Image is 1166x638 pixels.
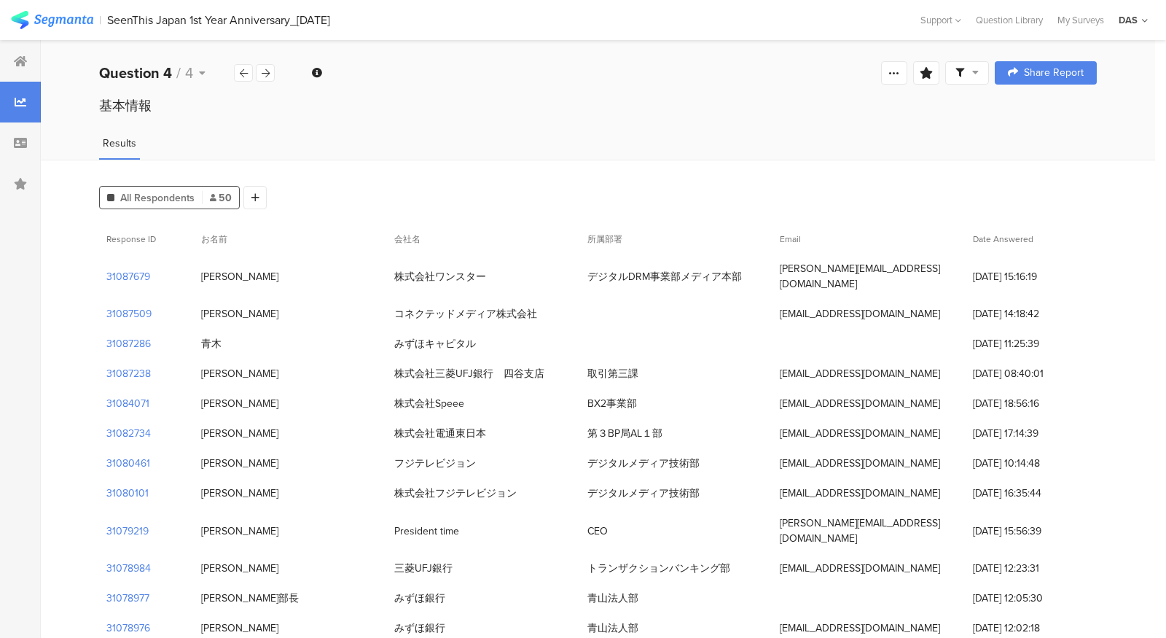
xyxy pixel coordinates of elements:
[394,524,459,539] div: President time
[201,486,278,501] div: [PERSON_NAME]
[394,306,537,322] div: コネクテッドメディア株式会社
[1024,68,1084,78] span: Share Report
[394,233,420,246] span: 会社名
[394,456,476,471] div: フジテレビジョン
[973,486,1089,501] span: [DATE] 16:35:44
[394,591,445,606] div: みずほ銀行
[394,561,453,576] div: 三菱UFJ銀行
[780,396,940,411] div: [EMAIL_ADDRESS][DOMAIN_NAME]
[201,233,227,246] span: お名前
[973,426,1089,441] span: [DATE] 17:14:39
[201,524,278,539] div: [PERSON_NAME]
[587,233,622,246] span: 所属部署
[107,13,330,27] div: SeenThis Japan 1st Year Anniversary_[DATE]
[201,456,278,471] div: [PERSON_NAME]
[973,396,1089,411] span: [DATE] 18:56:16
[176,62,181,84] span: /
[780,486,940,501] div: [EMAIL_ADDRESS][DOMAIN_NAME]
[973,561,1089,576] span: [DATE] 12:23:31
[587,524,608,539] div: CEO
[780,621,940,636] div: [EMAIL_ADDRESS][DOMAIN_NAME]
[1050,13,1111,27] a: My Surveys
[780,516,958,546] div: [PERSON_NAME][EMAIL_ADDRESS][DOMAIN_NAME]
[973,336,1089,351] span: [DATE] 11:25:39
[587,591,638,606] div: 青山法人部
[106,396,149,411] section: 31084071
[973,591,1089,606] span: [DATE] 12:05:30
[106,426,151,441] section: 31082734
[587,426,662,441] div: 第３BP局AL１部
[201,621,278,636] div: [PERSON_NAME]
[780,561,940,576] div: [EMAIL_ADDRESS][DOMAIN_NAME]
[1119,13,1138,27] div: DAS
[99,62,172,84] b: Question 4
[587,456,700,471] div: デジタルメディア技術部
[106,306,152,322] section: 31087509
[973,269,1089,284] span: [DATE] 15:16:19
[106,366,151,381] section: 31087238
[106,486,149,501] section: 31080101
[394,426,486,441] div: 株式会社電通東日本
[973,306,1089,322] span: [DATE] 14:18:42
[201,561,278,576] div: [PERSON_NAME]
[780,233,801,246] span: Email
[780,261,958,292] div: [PERSON_NAME][EMAIL_ADDRESS][DOMAIN_NAME]
[587,366,638,381] div: 取引第三課
[587,621,638,636] div: 青山法人部
[106,456,150,471] section: 31080461
[973,621,1089,636] span: [DATE] 12:02:18
[201,396,278,411] div: [PERSON_NAME]
[201,426,278,441] div: [PERSON_NAME]
[106,591,149,606] section: 31078977
[394,336,476,351] div: みずほキャピタル
[394,396,464,411] div: 株式会社Speee
[587,396,637,411] div: BX2事業部
[106,561,151,576] section: 31078984
[185,62,193,84] span: 4
[210,190,232,206] span: 50
[780,366,940,381] div: [EMAIL_ADDRESS][DOMAIN_NAME]
[201,269,278,284] div: [PERSON_NAME]
[969,13,1050,27] a: Question Library
[106,336,151,351] section: 31087286
[103,136,136,151] span: Results
[106,524,149,539] section: 31079219
[973,233,1033,246] span: Date Answered
[394,621,445,636] div: みずほ銀行
[920,9,961,31] div: Support
[201,591,299,606] div: [PERSON_NAME]部長
[11,11,93,29] img: segmanta logo
[106,233,156,246] span: Response ID
[201,336,222,351] div: 青木
[99,96,1097,115] div: 基本情報
[394,269,486,284] div: 株式会社ワンスター
[106,269,150,284] section: 31087679
[201,306,278,322] div: [PERSON_NAME]
[587,561,730,576] div: トランザクションバンキング部
[587,486,700,501] div: デジタルメディア技術部
[587,269,742,284] div: デジタルDRM事業部メディア本部
[780,456,940,471] div: [EMAIL_ADDRESS][DOMAIN_NAME]
[106,621,150,636] section: 31078976
[120,190,195,206] span: All Respondents
[201,366,278,381] div: [PERSON_NAME]
[394,366,544,381] div: 株式会社三菱UFJ銀行 四谷支店
[99,12,101,28] div: |
[780,426,940,441] div: [EMAIL_ADDRESS][DOMAIN_NAME]
[780,306,940,322] div: [EMAIL_ADDRESS][DOMAIN_NAME]
[973,366,1089,381] span: [DATE] 08:40:01
[973,524,1089,539] span: [DATE] 15:56:39
[394,486,517,501] div: 株式会社フジテレビジョン
[973,456,1089,471] span: [DATE] 10:14:48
